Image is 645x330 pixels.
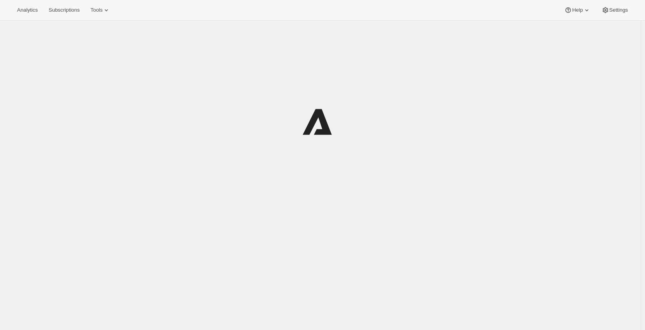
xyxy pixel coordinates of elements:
span: Settings [609,7,628,13]
button: Settings [597,5,633,16]
button: Help [560,5,595,16]
button: Tools [86,5,115,16]
button: Analytics [12,5,42,16]
span: Subscriptions [49,7,80,13]
span: Analytics [17,7,38,13]
span: Tools [90,7,102,13]
button: Subscriptions [44,5,84,16]
span: Help [572,7,583,13]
